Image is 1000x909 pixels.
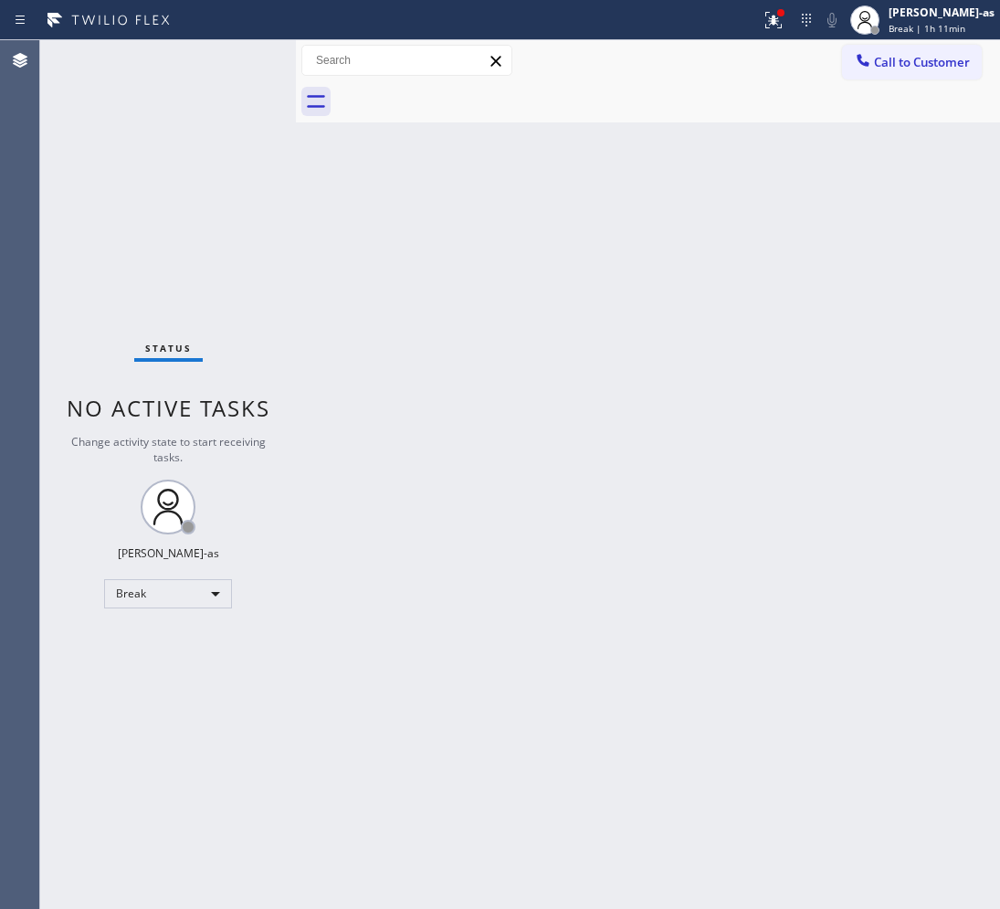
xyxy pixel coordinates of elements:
span: Status [145,342,192,354]
span: Change activity state to start receiving tasks. [71,434,266,465]
div: [PERSON_NAME]-as [889,5,995,20]
div: [PERSON_NAME]-as [118,545,219,561]
span: Call to Customer [874,54,970,70]
button: Call to Customer [842,45,982,79]
span: No active tasks [67,393,270,423]
span: Break | 1h 11min [889,22,965,35]
input: Search [302,46,511,75]
div: Break [104,579,232,608]
button: Mute [819,7,845,33]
